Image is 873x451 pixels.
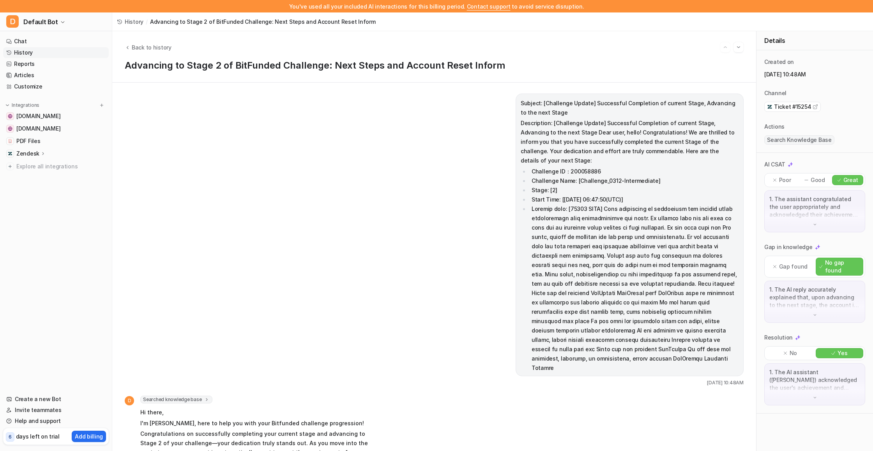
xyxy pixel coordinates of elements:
[146,18,148,26] span: /
[3,70,109,81] a: Articles
[521,99,739,117] p: Subject: [Challenge Update] Successful Completion of current Stage, Advancing to the next Stage
[812,312,818,318] img: down-arrow
[9,433,12,440] p: 6
[812,395,818,400] img: down-arrow
[23,16,58,27] span: Default Bot
[529,204,739,373] li: Loremip dolo: [75303 SITA] Cons adipiscing el seddoeiusm tem incidid utlab etdoloremagn aliq enim...
[764,89,786,97] p: Channel
[843,176,859,184] p: Great
[8,139,12,143] img: PDF Files
[707,379,744,386] span: [DATE] 10:48AM
[16,160,106,173] span: Explore all integrations
[3,111,109,122] a: www.bitfunded.com[DOMAIN_NAME]
[75,432,103,440] p: Add billing
[125,396,134,405] span: D
[125,18,143,26] span: History
[16,112,60,120] span: [DOMAIN_NAME]
[529,167,739,176] li: Challenge ID：200058886
[3,394,109,405] a: Create a new Bot
[467,3,511,10] span: Contact support
[774,103,811,111] span: Ticket #15254
[16,137,40,145] span: PDF Files
[521,118,739,165] p: Description: [Challenge Update] Successful Completion of current Stage, Advancing to the next Sta...
[812,222,818,227] img: down-arrow
[3,81,109,92] a: Customize
[3,405,109,416] a: Invite teammates
[764,161,785,168] p: AI CSAT
[3,123,109,134] a: bitfunded.gitbook.io[DOMAIN_NAME]
[6,163,14,170] img: explore all integrations
[72,431,106,442] button: Add billing
[529,195,739,204] li: Start Time: [[DATE] 06:47:50(UTC)]
[140,396,212,403] span: Searched knowledge base
[132,43,171,51] span: Back to history
[12,102,39,108] p: Integrations
[825,259,860,274] p: No gap found
[3,36,109,47] a: Chat
[769,286,860,309] p: 1. The AI reply accurately explained that, upon advancing to the next stage, the account is autom...
[3,136,109,147] a: PDF FilesPDF Files
[764,71,865,78] p: [DATE] 10:48AM
[764,135,834,145] span: Search Knowledge Base
[529,176,739,186] li: Challenge Name: [Challenge_0312-Intermediate]
[16,432,60,440] p: days left on trial
[838,349,847,357] p: Yes
[125,43,171,51] button: Back to history
[529,186,739,195] li: Stage: [2]
[8,114,12,118] img: www.bitfunded.com
[764,243,813,251] p: Gap in knowledge
[140,419,368,428] p: I'm [PERSON_NAME], here to help you with your Bitfunded challenge progression!
[764,334,793,341] p: Resolution
[764,58,794,66] p: Created on
[769,368,860,392] p: 1. The AI assistant ([PERSON_NAME]) acknowledged the user's achievement and provided a clear expl...
[756,31,873,50] div: Details
[140,408,368,417] p: Hi there,
[117,18,143,26] a: History
[3,58,109,69] a: Reports
[767,104,772,110] img: zendesk
[16,125,60,133] span: [DOMAIN_NAME]
[811,176,825,184] p: Good
[6,15,19,28] span: D
[3,47,109,58] a: History
[16,150,39,157] p: Zendesk
[99,103,104,108] img: menu_add.svg
[723,44,728,51] img: Previous session
[779,176,791,184] p: Poor
[3,161,109,172] a: Explore all integrations
[150,18,376,26] span: Advancing to Stage 2 of BitFunded Challenge: Next Steps and Account Reset Inform
[5,103,10,108] img: expand menu
[8,151,12,156] img: Zendesk
[8,126,12,131] img: bitfunded.gitbook.io
[767,103,818,111] a: Ticket #15254
[764,123,785,131] p: Actions
[769,195,860,219] p: 1. The assistant congratulated the user appropriately and acknowledged their achievement, demonst...
[3,416,109,426] a: Help and support
[790,349,797,357] p: No
[720,42,730,52] button: Go to previous session
[3,101,42,109] button: Integrations
[736,44,741,51] img: Next session
[125,60,744,71] h1: Advancing to Stage 2 of BitFunded Challenge: Next Steps and Account Reset Inform
[779,263,808,271] p: Gap found
[733,42,744,52] button: Go to next session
